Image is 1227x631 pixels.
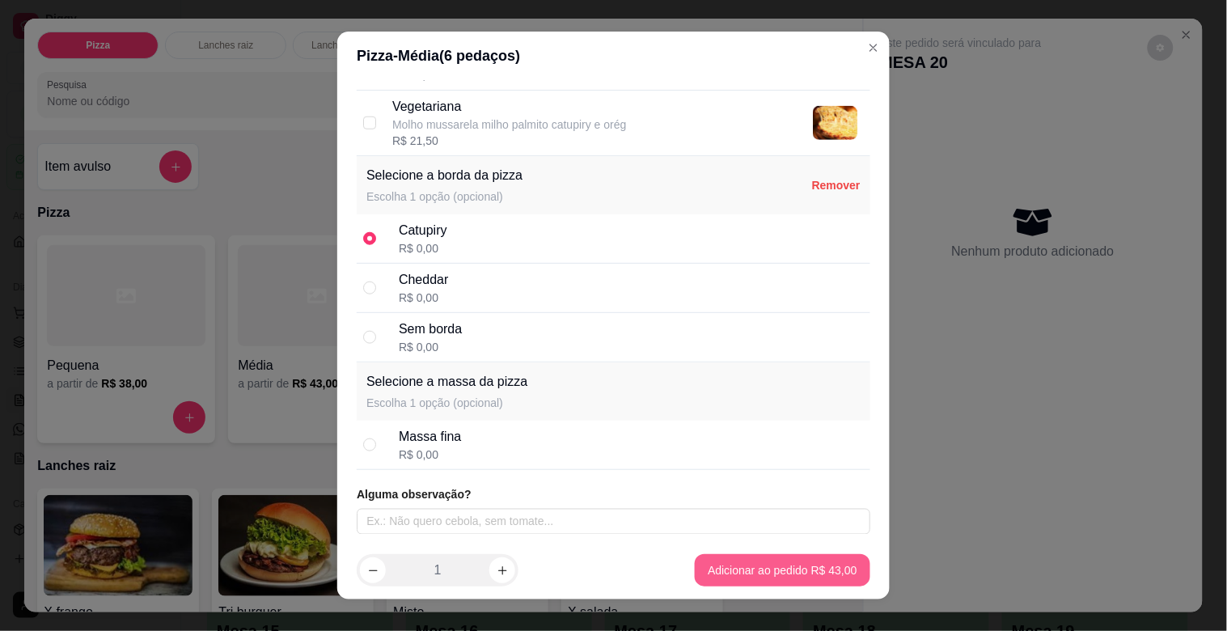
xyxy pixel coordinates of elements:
[360,557,386,583] button: decrease-product-quantity
[399,427,461,447] div: Massa fina
[861,35,886,61] button: Close
[399,221,447,240] div: Catupiry
[392,116,626,133] p: Molho mussarela milho palmito catupiry e orég
[366,188,523,205] p: Escolha 1 opção (opcional)
[399,270,448,290] div: Cheddar
[695,554,869,587] button: Adicionar ao pedido R$ 43,00
[366,166,523,185] p: Selecione a borda da pizza
[366,395,527,411] p: Escolha 1 opção (opcional)
[399,339,462,355] div: R$ 0,00
[399,240,447,256] div: R$ 0,00
[392,97,626,116] p: Vegetariana
[392,133,626,149] div: R$ 21,50
[813,106,857,139] img: product-image
[812,177,861,193] p: Remover
[399,320,462,339] div: Sem borda
[357,44,870,67] div: Pizza - Média ( 6 pedaços)
[489,557,515,583] button: increase-product-quantity
[399,290,448,306] div: R$ 0,00
[434,561,442,580] p: 1
[399,447,461,463] div: R$ 0,00
[357,486,870,502] article: Alguma observação?
[366,372,527,392] p: Selecione a massa da pizza
[357,509,870,535] input: Ex.: Não quero cebola, sem tomate...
